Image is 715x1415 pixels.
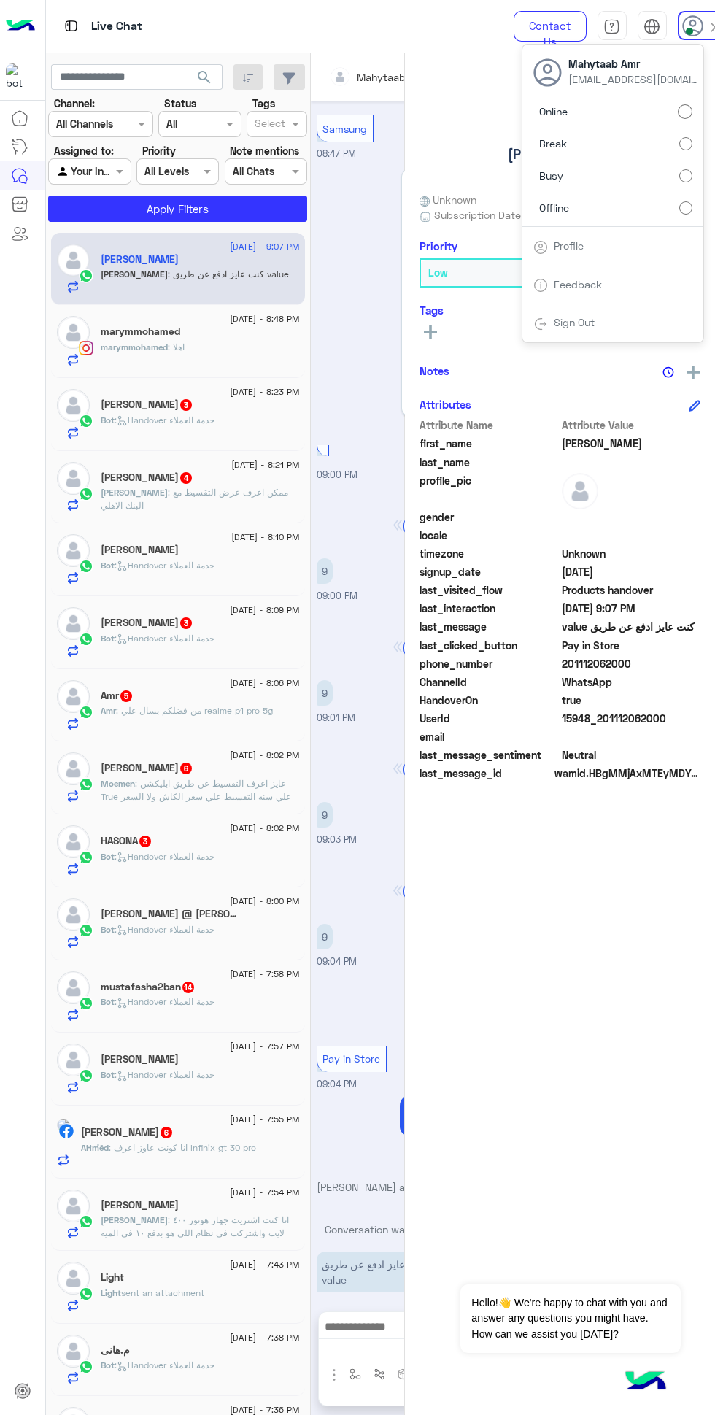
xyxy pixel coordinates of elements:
[643,18,660,35] img: tab
[101,908,240,920] h5: Mohamed @ SHERIF
[533,240,548,255] img: tab
[230,1331,299,1344] span: [DATE] - 7:38 PM
[101,690,134,702] h5: Amr
[539,104,568,119] span: Online
[398,1368,409,1380] img: create order
[161,1127,172,1138] span: 6
[533,317,548,331] img: tab
[687,366,700,379] img: add
[57,389,90,422] img: defaultAdmin.png
[230,1186,299,1199] span: [DATE] - 7:54 PM
[180,472,192,484] span: 4
[57,1190,90,1222] img: defaultAdmin.png
[57,1335,90,1368] img: defaultAdmin.png
[420,509,559,525] span: gender
[57,971,90,1004] img: defaultAdmin.png
[101,487,288,511] span: ممكن اعرف عرض التقسيط مع البنك الاهلي
[568,72,700,87] span: [EMAIL_ADDRESS][DOMAIN_NAME]
[79,414,93,428] img: WhatsApp
[180,617,192,629] span: 3
[48,196,307,222] button: Apply Filters
[6,63,32,90] img: 1403182699927242
[562,564,701,579] span: 2025-09-06T17:46:31.184Z
[420,417,559,433] span: Attribute Name
[598,11,627,42] a: tab
[230,385,299,398] span: [DATE] - 8:23 PM
[101,778,291,815] span: عايز اعرف التقسيط عن طريق ابليكشن True علي سنه التقسيط علي سعر الكاش ولا السعر الرسمي ؟
[230,749,299,762] span: [DATE] - 8:02 PM
[562,582,701,598] span: Products handover
[317,712,355,723] span: 09:01 PM
[420,398,471,411] h6: Attributes
[322,1052,380,1065] span: Pay in Store
[344,1362,368,1387] button: select flow
[554,766,700,781] span: wamid.HBgMMjAxMTEyMDYyMDAwFQIAEhggQjRGMDlBQjc3MkNEQkE1MzZCMTcyOEQ5ODU3RTgyQ0MA
[420,766,552,781] span: last_message_id
[57,752,90,785] img: defaultAdmin.png
[562,674,701,690] span: 2
[420,674,559,690] span: ChannelId
[562,546,701,561] span: Unknown
[230,1113,299,1126] span: [DATE] - 7:55 PM
[562,601,701,616] span: 2025-09-06T18:07:13.299Z
[180,763,192,774] span: 6
[91,17,142,36] p: Live Chat
[101,1199,179,1211] h5: Muhamed Fahmy
[420,239,457,252] h6: Priority
[54,96,95,111] label: Channel:
[420,619,559,634] span: last_message
[101,1287,121,1298] span: Light
[57,534,90,567] img: defaultAdmin.png
[554,316,595,328] a: Sign Out
[562,473,598,509] img: defaultAdmin.png
[420,436,559,451] span: first_name
[230,676,299,690] span: [DATE] - 8:06 PM
[539,200,569,215] span: Offline
[252,115,285,134] div: Select
[139,836,151,847] span: 3
[79,705,93,720] img: WhatsApp
[679,169,692,182] input: Busy
[562,711,701,726] span: 15948_201112062000
[101,996,115,1007] span: Bot
[164,96,196,111] label: Status
[79,996,93,1011] img: WhatsApp
[420,711,559,726] span: UserId
[115,851,214,862] span: : Handover خدمة العملاء
[115,1360,214,1370] span: : Handover خدمة العملاء
[101,835,152,847] h5: HASONA
[317,1179,539,1211] p: [PERSON_NAME] asked to talk to human
[231,458,299,471] span: [DATE] - 8:21 PM
[57,898,90,931] img: defaultAdmin.png
[420,192,476,207] span: Unknown
[420,638,559,653] span: last_clicked_button
[101,560,115,571] span: Bot
[230,968,299,981] span: [DATE] - 7:58 PM
[317,802,333,828] p: 6/9/2025, 9:03 PM
[81,1126,174,1138] h5: AĦṁêd HuŚśeïŋ
[562,693,701,708] span: true
[603,18,620,35] img: tab
[317,834,357,845] span: 09:03 PM
[230,822,299,835] span: [DATE] - 8:02 PM
[420,455,559,470] span: last_name
[6,11,35,42] img: Logo
[101,762,193,774] h5: Moemen Elfaham
[101,253,179,266] h5: A.Taha
[115,996,214,1007] span: : Handover خدمة العملاء
[420,564,559,579] span: signup_date
[54,143,114,158] label: Assigned to:
[142,143,176,158] label: Priority
[101,617,193,629] h5: Dr Ali Aboelmagd
[101,1069,115,1080] span: Bot
[678,104,692,119] input: Online
[101,705,116,716] span: Amr
[679,137,692,150] input: Break
[79,850,93,865] img: WhatsApp
[562,509,701,525] span: null
[57,1119,70,1132] img: picture
[115,1069,214,1080] span: : Handover خدمة العملاء
[230,240,299,253] span: [DATE] - 9:07 PM
[368,1362,392,1387] button: Trigger scenario
[317,956,357,967] span: 09:04 PM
